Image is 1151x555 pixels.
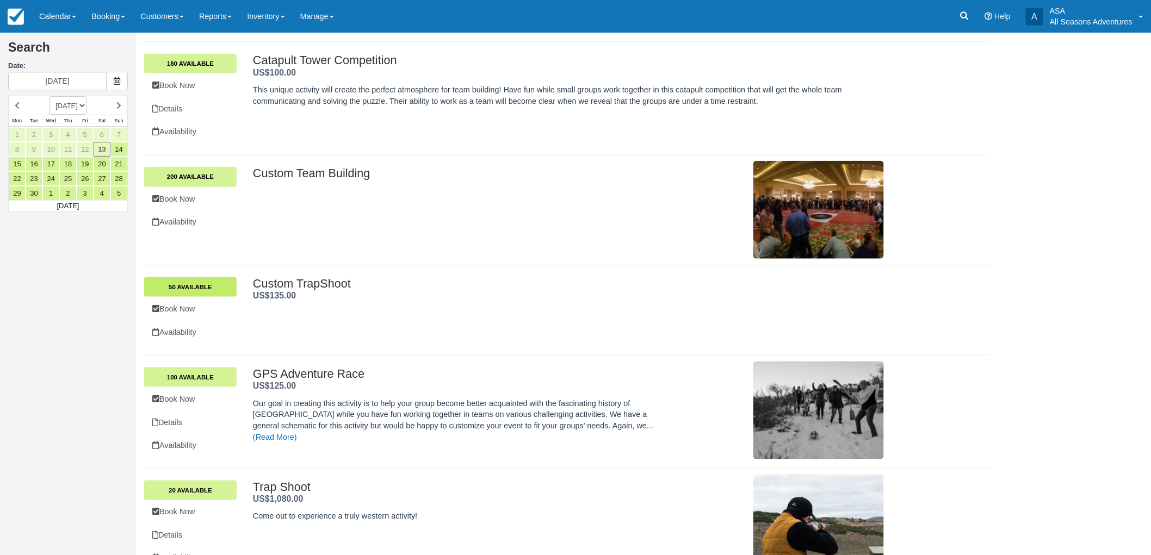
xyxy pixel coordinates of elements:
a: 20 [94,157,110,171]
a: 8 [9,142,26,157]
a: 19 [77,157,94,171]
a: Book Now [144,74,237,97]
a: Book Now [144,188,237,210]
td: [DATE] [9,201,128,212]
span: Help [994,12,1011,21]
i: Help [985,13,992,20]
a: 5 [77,127,94,142]
label: Date: [8,61,128,71]
a: Book Now [144,298,237,320]
a: 50 Available [144,277,237,297]
th: Wed [42,115,59,127]
a: 24 [42,171,59,186]
a: 180 Available [144,54,237,73]
strong: Price: US$100 [253,68,296,77]
a: (Read More) [253,433,297,441]
a: 13 [94,142,110,157]
a: Availability [144,321,237,344]
a: 3 [42,127,59,142]
span: US$135.00 [253,291,296,300]
a: 27 [94,171,110,186]
a: Details [144,411,237,434]
a: Availability [144,434,237,457]
span: US$1,080.00 [253,495,303,504]
a: 11 [59,142,76,157]
a: 7 [110,127,127,142]
a: 29 [9,186,26,201]
th: Thu [59,115,76,127]
a: 28 [110,171,127,186]
th: Mon [9,115,26,127]
h2: Custom Team Building [253,167,674,180]
a: 6 [94,127,110,142]
div: A [1026,8,1043,26]
a: 25 [59,171,76,186]
a: 100 Available [144,367,237,387]
img: M82-1 [753,161,884,259]
a: Details [144,525,237,547]
a: 20 Available [144,481,237,500]
a: 26 [77,171,94,186]
th: Sat [94,115,110,127]
a: 14 [110,142,127,157]
strong: Price: US$125 [253,381,296,390]
a: 21 [110,157,127,171]
a: 16 [26,157,42,171]
span: US$125.00 [253,381,296,390]
p: Our goal in creating this activity is to help your group become better acquainted with the fascin... [253,398,674,442]
h2: GPS Adventure Race [253,367,674,381]
span: US$100.00 [253,68,296,77]
th: Tue [26,115,42,127]
a: 4 [59,127,76,142]
a: 2 [59,186,76,201]
a: 30 [26,186,42,201]
a: 200 Available [144,167,237,186]
img: M63-4 [753,361,884,459]
strong: Price: US$1,080 [253,495,303,504]
a: 3 [77,186,94,201]
strong: Price: US$135 [253,291,296,300]
a: 1 [9,127,26,142]
img: checkfront-main-nav-mini-logo.png [8,9,24,25]
p: Come out to experience a truly western activity! [253,511,674,522]
a: Details [144,98,237,120]
a: Book Now [144,501,237,523]
a: 9 [26,142,42,157]
h2: Search [8,41,128,61]
th: Fri [77,115,94,127]
a: Availability [144,121,237,143]
p: All Seasons Adventures [1050,16,1133,27]
a: 17 [42,157,59,171]
a: 12 [77,142,94,157]
a: 23 [26,171,42,186]
p: ASA [1050,5,1133,16]
a: Book Now [144,388,237,410]
h2: Trap Shoot [253,481,674,494]
a: 4 [94,186,110,201]
p: This unique activity will create the perfect atmosphere for team building! Have fun while small g... [253,84,884,107]
a: 18 [59,157,76,171]
a: 10 [42,142,59,157]
h2: Catapult Tower Competition [253,54,884,67]
a: 15 [9,157,26,171]
a: Availability [144,211,237,233]
th: Sun [110,115,127,127]
a: 1 [42,186,59,201]
h2: Custom TrapShoot [253,277,884,290]
a: 22 [9,171,26,186]
a: 5 [110,186,127,201]
a: 2 [26,127,42,142]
